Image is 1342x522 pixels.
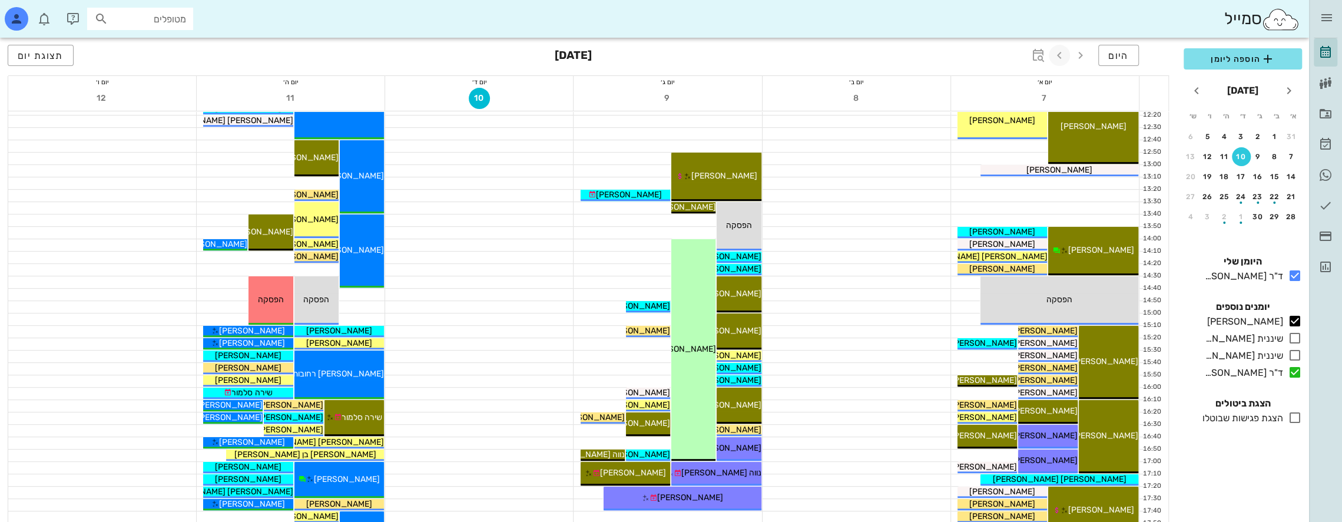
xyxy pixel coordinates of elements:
[695,425,761,435] span: [PERSON_NAME]
[1198,207,1217,226] button: 3
[1282,173,1301,181] div: 14
[219,338,285,348] span: [PERSON_NAME]
[1139,506,1164,516] div: 17:40
[695,400,761,410] span: [PERSON_NAME]
[1012,338,1078,348] span: [PERSON_NAME]
[318,245,384,255] span: [PERSON_NAME]
[1139,321,1164,331] div: 15:10
[8,76,196,88] div: יום ו׳
[1282,153,1301,161] div: 7
[1068,245,1134,255] span: [PERSON_NAME]
[695,252,761,262] span: [PERSON_NAME]
[846,88,867,109] button: 8
[1265,147,1284,166] button: 8
[273,214,339,224] span: [PERSON_NAME]
[385,76,573,88] div: יום ד׳
[1265,173,1284,181] div: 15
[1139,457,1164,467] div: 17:00
[604,326,670,336] span: [PERSON_NAME]
[604,388,670,398] span: [PERSON_NAME]
[1139,494,1164,504] div: 17:30
[257,400,323,410] span: [PERSON_NAME]
[469,93,490,103] span: 10
[219,326,285,336] span: [PERSON_NAME]
[969,227,1035,237] span: [PERSON_NAME]
[1265,207,1284,226] button: 29
[1139,407,1164,417] div: 16:20
[1198,411,1283,425] div: הצגת פגישות שבוטלו
[273,511,339,521] span: [PERSON_NAME]
[969,487,1035,497] span: [PERSON_NAME]
[1193,52,1293,66] span: הוספה ליומן
[1139,197,1164,207] div: 13:30
[1248,193,1267,201] div: 23
[1265,213,1284,221] div: 29
[1108,50,1129,61] span: היום
[1215,187,1234,206] button: 25
[1198,187,1217,206] button: 26
[1215,207,1234,226] button: 2
[273,153,339,163] span: [PERSON_NAME]
[951,338,1017,348] span: [PERSON_NAME]
[1282,127,1301,146] button: 31
[1222,79,1263,103] button: [DATE]
[1215,213,1234,221] div: 2
[1139,469,1164,479] div: 17:10
[1232,153,1251,161] div: 10
[604,450,670,460] span: [PERSON_NAME]
[273,239,339,249] span: [PERSON_NAME]
[1012,351,1078,361] span: [PERSON_NAME]
[1034,88,1055,109] button: 7
[1232,213,1251,221] div: 1
[1181,187,1200,206] button: 27
[1232,127,1251,146] button: 3
[1139,419,1164,430] div: 16:30
[215,363,281,373] span: [PERSON_NAME]
[181,239,247,249] span: [PERSON_NAME]
[1181,193,1200,201] div: 27
[969,264,1035,274] span: [PERSON_NAME]
[160,115,293,125] span: [PERSON_NAME] [PERSON_NAME]
[1181,213,1200,221] div: 4
[1248,187,1267,206] button: 23
[657,493,723,503] span: [PERSON_NAME]
[539,412,625,422] span: [PERSON_NAME] סימני
[1139,123,1164,133] div: 12:30
[1139,333,1164,343] div: 15:20
[650,202,715,212] span: [PERSON_NAME]
[314,474,380,484] span: [PERSON_NAME]
[35,9,42,16] span: תג
[951,412,1017,422] span: [PERSON_NAME]
[1198,127,1217,146] button: 5
[1139,395,1164,405] div: 16:10
[1061,121,1126,131] span: [PERSON_NAME]
[951,462,1017,472] span: [PERSON_NAME]
[1139,271,1164,281] div: 14:30
[280,88,301,109] button: 11
[197,400,263,410] span: [PERSON_NAME]
[1034,93,1055,103] span: 7
[1181,173,1200,181] div: 20
[604,400,670,410] span: [PERSON_NAME]
[951,76,1139,88] div: יום א׳
[695,443,761,453] span: [PERSON_NAME]
[1139,432,1164,442] div: 16:40
[1181,147,1200,166] button: 13
[545,450,625,460] span: נווה [PERSON_NAME]
[657,88,678,109] button: 9
[215,351,281,361] span: [PERSON_NAME]
[1198,153,1217,161] div: 12
[1139,110,1164,120] div: 12:20
[469,88,490,109] button: 10
[160,487,293,497] span: [PERSON_NAME] [PERSON_NAME]
[574,76,761,88] div: יום ג׳
[1232,167,1251,186] button: 17
[273,190,339,200] span: [PERSON_NAME]
[763,76,950,88] div: יום ב׳
[1139,160,1164,170] div: 13:00
[1184,397,1302,411] h4: הצגת ביטולים
[969,511,1035,521] span: [PERSON_NAME]
[1282,133,1301,141] div: 31
[1248,127,1267,146] button: 2
[1098,45,1139,66] button: היום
